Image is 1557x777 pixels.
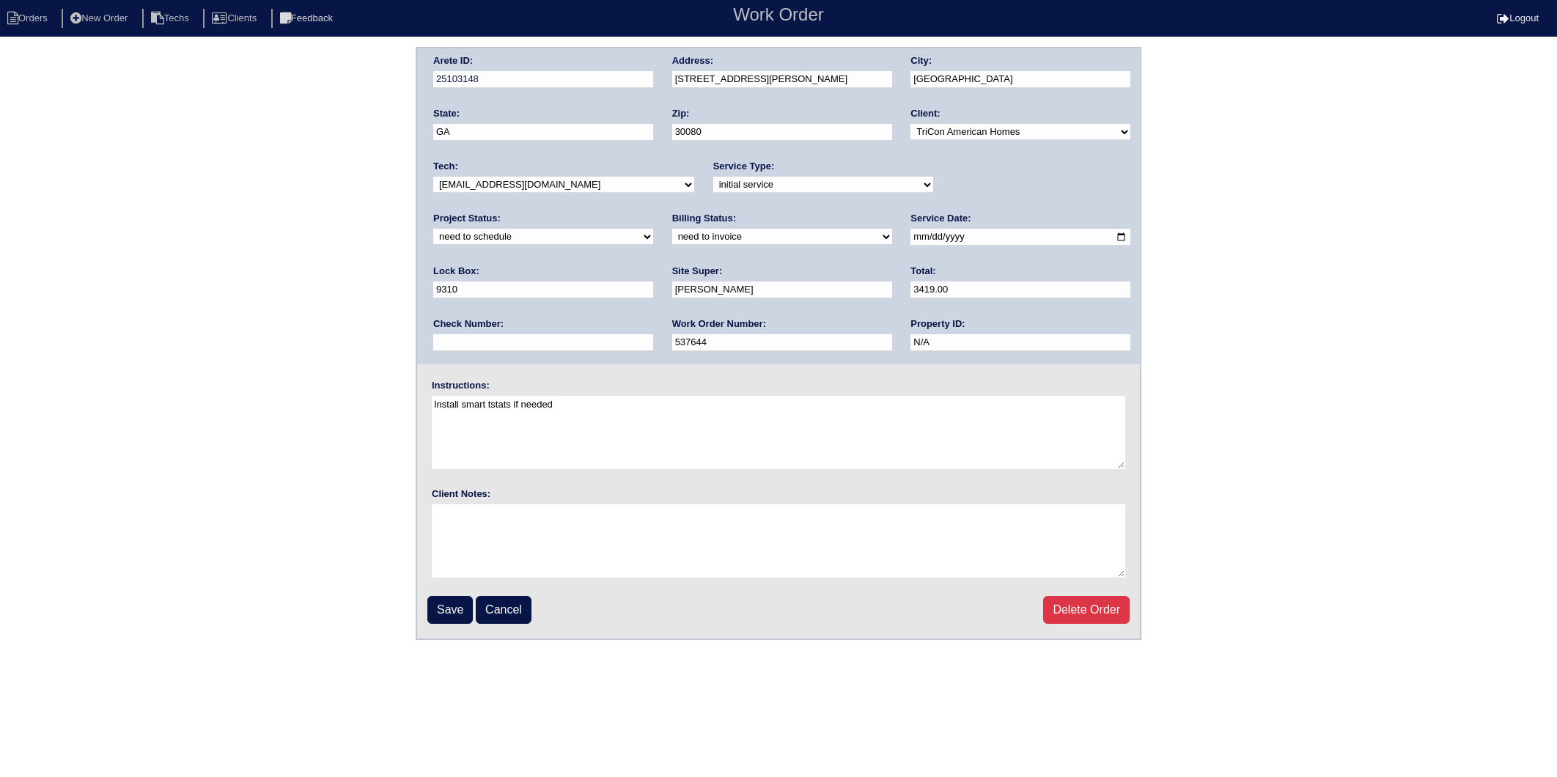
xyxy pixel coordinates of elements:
label: Instructions: [432,379,490,392]
li: Techs [142,9,201,29]
textarea: Install smart tstats if needed [432,396,1125,469]
label: Arete ID: [433,54,473,67]
input: Enter a location [672,71,892,88]
label: Client: [910,107,940,120]
label: Total: [910,265,935,278]
label: Client Notes: [432,487,490,501]
label: Address: [672,54,713,67]
label: Property ID: [910,317,965,331]
label: Check Number: [433,317,504,331]
li: Feedback [271,9,345,29]
label: Zip: [672,107,690,120]
label: State: [433,107,460,120]
label: Lock Box: [433,265,479,278]
label: City: [910,54,932,67]
li: Clients [203,9,268,29]
input: Save [427,596,473,624]
a: New Order [62,12,139,23]
a: Techs [142,12,201,23]
a: Cancel [476,596,531,624]
label: Tech: [433,160,458,173]
label: Project Status: [433,212,501,225]
label: Service Type: [713,160,775,173]
a: Clients [203,12,268,23]
a: Delete Order [1043,596,1130,624]
a: Logout [1497,12,1539,23]
label: Site Super: [672,265,723,278]
label: Billing Status: [672,212,736,225]
li: New Order [62,9,139,29]
label: Work Order Number: [672,317,766,331]
label: Service Date: [910,212,971,225]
